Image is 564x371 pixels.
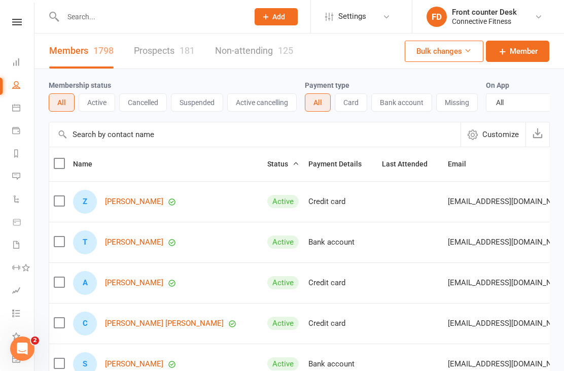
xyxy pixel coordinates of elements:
[12,52,35,75] a: Dashboard
[49,93,75,112] button: All
[267,195,299,208] div: Active
[382,158,439,170] button: Last Attended
[267,317,299,330] div: Active
[308,360,373,368] div: Bank account
[49,33,114,69] a: Members1798
[338,5,366,28] span: Settings
[73,271,97,295] div: A
[267,160,299,168] span: Status
[215,33,293,69] a: Non-attending125
[486,41,549,62] a: Member
[105,197,163,206] a: [PERSON_NAME]
[105,360,163,368] a: [PERSON_NAME]
[12,280,35,303] a: Assessments
[73,158,103,170] button: Name
[452,8,517,17] div: Front counter Desk
[308,238,373,247] div: Bank account
[227,93,297,112] button: Active cancelling
[49,122,461,147] input: Search by contact name
[60,10,241,24] input: Search...
[436,93,478,112] button: Missing
[73,190,97,214] div: Z
[405,41,483,62] button: Bulk changes
[335,93,367,112] button: Card
[12,143,35,166] a: Reports
[93,45,114,56] div: 1798
[272,13,285,21] span: Add
[119,93,167,112] button: Cancelled
[278,45,293,56] div: 125
[267,276,299,289] div: Active
[267,235,299,249] div: Active
[105,319,224,328] a: [PERSON_NAME] [PERSON_NAME]
[427,7,447,27] div: FD
[448,160,477,168] span: Email
[105,279,163,287] a: [PERSON_NAME]
[461,122,525,147] button: Customize
[371,93,432,112] button: Bank account
[31,336,39,345] span: 2
[73,230,97,254] div: T
[267,357,299,370] div: Active
[73,312,97,335] div: C
[308,158,373,170] button: Payment Details
[382,160,439,168] span: Last Attended
[305,81,349,89] label: Payment type
[12,97,35,120] a: Calendar
[305,93,331,112] button: All
[10,336,34,361] iframe: Intercom live chat
[49,81,111,89] label: Membership status
[12,75,35,97] a: People
[12,120,35,143] a: Payments
[73,160,103,168] span: Name
[134,33,195,69] a: Prospects181
[308,197,373,206] div: Credit card
[79,93,115,112] button: Active
[255,8,298,25] button: Add
[482,128,519,141] span: Customize
[308,319,373,328] div: Credit card
[12,212,35,234] a: Product Sales
[171,93,223,112] button: Suspended
[180,45,195,56] div: 181
[452,17,517,26] div: Connective Fitness
[308,279,373,287] div: Credit card
[12,326,35,349] a: What's New
[486,81,509,89] label: On App
[105,238,163,247] a: [PERSON_NAME]
[448,158,477,170] button: Email
[267,158,299,170] button: Status
[308,160,373,168] span: Payment Details
[510,45,538,57] span: Member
